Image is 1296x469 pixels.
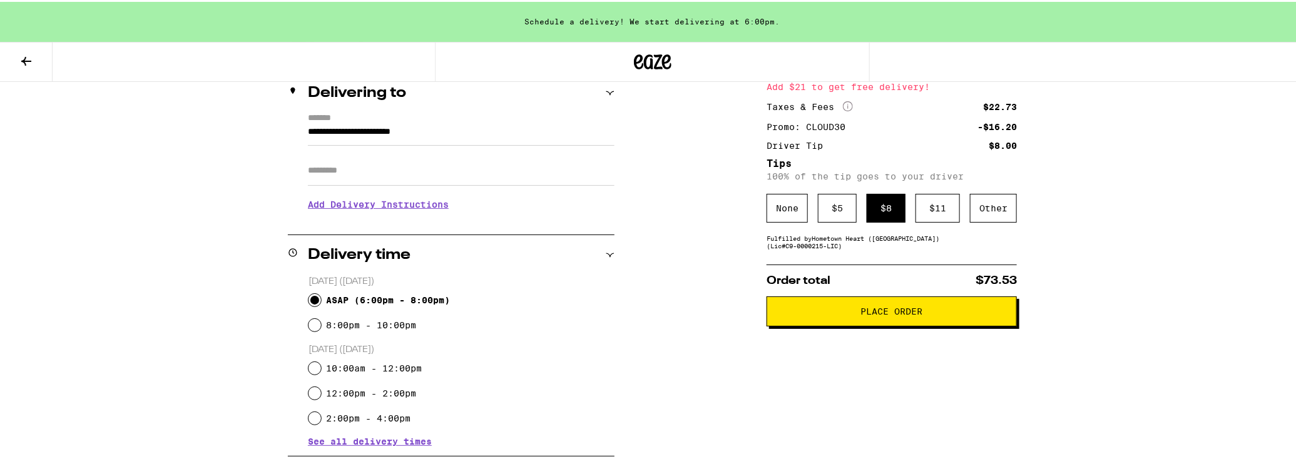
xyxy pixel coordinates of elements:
div: $ 11 [916,192,960,221]
span: ASAP ( 6:00pm - 8:00pm ) [326,293,450,303]
span: Hi. Need any help? [8,9,90,19]
button: See all delivery times [308,435,432,444]
label: 2:00pm - 4:00pm [326,411,411,421]
h2: Delivering to [308,84,406,99]
div: $ 5 [818,192,857,221]
p: 100% of the tip goes to your driver [767,169,1017,179]
p: [DATE] ([DATE]) [309,274,615,286]
div: $ 8 [867,192,906,221]
div: Other [970,192,1017,221]
span: Order total [767,273,830,285]
p: [DATE] ([DATE]) [309,342,615,354]
label: 12:00pm - 2:00pm [326,386,416,396]
span: Place Order [861,305,923,314]
label: 8:00pm - 10:00pm [326,318,416,328]
h3: Add Delivery Instructions [308,188,615,217]
button: Place Order [767,295,1017,325]
div: $8.00 [989,139,1017,148]
div: Promo: CLOUD30 [767,121,854,129]
div: Fulfilled by Hometown Heart ([GEOGRAPHIC_DATA]) (Lic# C9-0000215-LIC ) [767,233,1017,248]
div: Taxes & Fees [767,99,853,111]
span: $73.53 [976,273,1017,285]
p: We'll contact you at [PHONE_NUMBER] when we arrive [308,217,615,227]
div: Add $21 to get free delivery! [767,81,1017,89]
div: None [767,192,808,221]
div: -$16.20 [977,121,1017,129]
label: 10:00am - 12:00pm [326,361,422,371]
div: Driver Tip [767,139,832,148]
h2: Delivery time [308,246,411,261]
div: $22.73 [983,101,1017,109]
h5: Tips [767,157,1017,167]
